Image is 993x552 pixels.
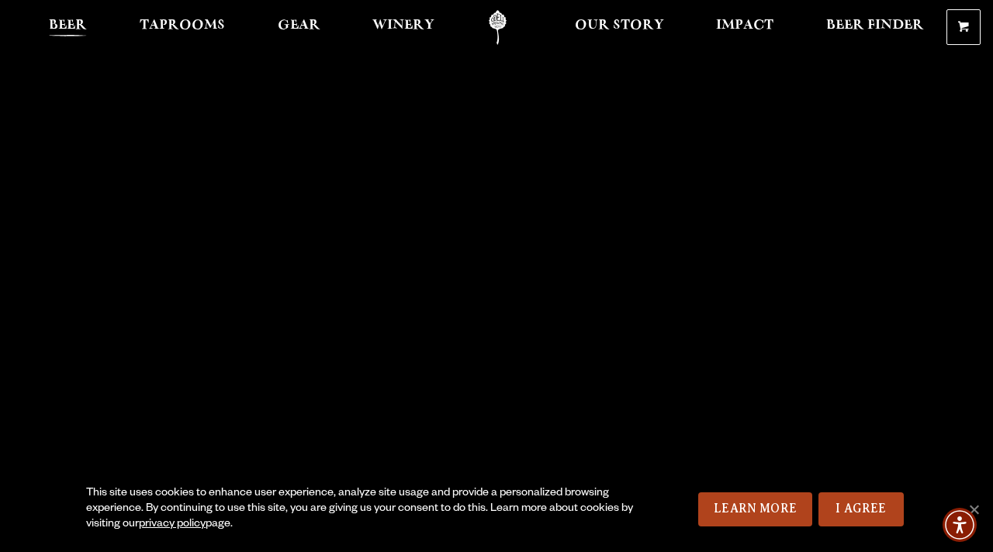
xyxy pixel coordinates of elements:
span: Winery [372,19,434,32]
span: Gear [278,19,320,32]
a: Beer [39,10,97,45]
span: Taprooms [140,19,225,32]
span: Impact [716,19,773,32]
div: This site uses cookies to enhance user experience, analyze site usage and provide a personalized ... [86,486,635,533]
a: Winery [362,10,445,45]
span: Beer [49,19,87,32]
span: Beer Finder [826,19,924,32]
a: Beer Finder [816,10,934,45]
a: Our Story [565,10,674,45]
a: Odell Home [469,10,527,45]
div: Accessibility Menu [943,508,977,542]
a: Learn More [698,492,812,526]
a: privacy policy [139,519,206,531]
span: Our Story [575,19,664,32]
a: Taprooms [130,10,235,45]
a: I Agree [818,492,904,526]
a: Impact [706,10,784,45]
a: Gear [268,10,330,45]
